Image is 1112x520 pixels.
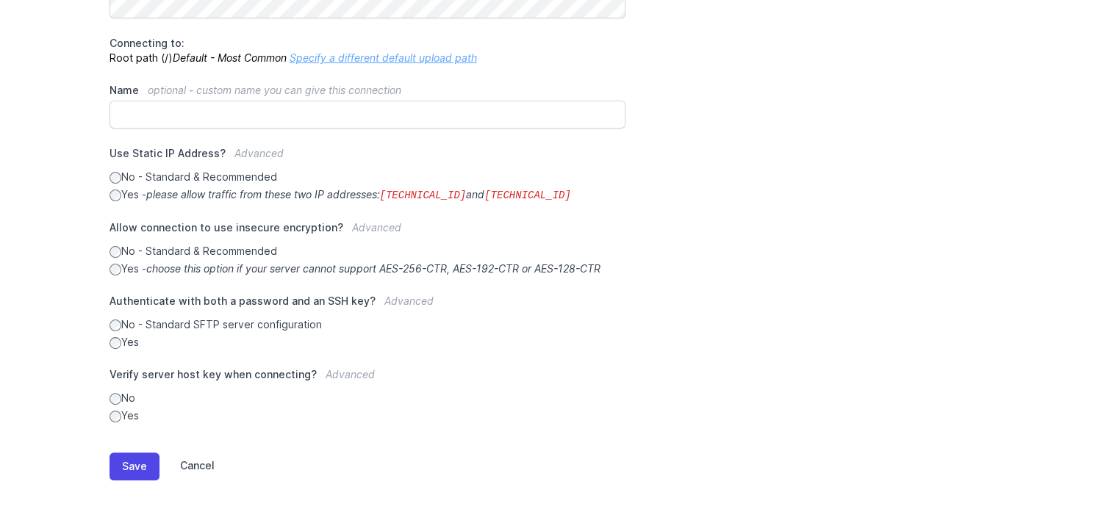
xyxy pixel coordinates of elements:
label: Use Static IP Address? [110,146,626,170]
span: Connecting to: [110,37,184,49]
i: choose this option if your server cannot support AES-256-CTR, AES-192-CTR or AES-128-CTR [146,262,600,275]
span: Advanced [234,147,284,159]
code: [TECHNICAL_ID] [380,189,467,201]
label: Allow connection to use insecure encryption? [110,220,626,244]
button: Save [110,452,159,480]
label: Verify server host key when connecting? [110,367,626,391]
label: No - Standard & Recommended [110,244,626,259]
span: Advanced [384,295,434,307]
input: No - Standard & Recommended [110,246,121,258]
label: Yes [110,408,626,423]
label: Authenticate with both a password and an SSH key? [110,294,626,317]
i: please allow traffic from these two IP addresses: and [146,188,571,201]
p: Root path (/) [110,36,626,65]
span: optional - custom name you can give this connection [148,84,401,96]
input: Yes -please allow traffic from these two IP addresses:[TECHNICAL_ID]and[TECHNICAL_ID] [110,189,121,201]
input: Yes [110,411,121,422]
span: Advanced [326,368,375,380]
label: Yes [110,335,626,350]
label: Name [110,83,626,98]
label: Yes - [110,261,626,276]
a: Cancel [159,452,215,480]
input: No - Standard & Recommended [110,172,121,184]
label: No - Standard & Recommended [110,170,626,184]
label: No [110,391,626,405]
i: Default - Most Common [173,51,287,64]
input: No [110,393,121,405]
iframe: Drift Widget Chat Controller [1039,447,1094,502]
input: Yes -choose this option if your server cannot support AES-256-CTR, AES-192-CTR or AES-128-CTR [110,264,121,275]
input: Yes [110,337,121,349]
label: No - Standard SFTP server configuration [110,317,626,332]
code: [TECHNICAL_ID] [484,189,571,201]
label: Yes - [110,187,626,203]
span: Advanced [352,221,401,234]
a: Specify a different default upload path [290,51,477,64]
input: No - Standard SFTP server configuration [110,319,121,331]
